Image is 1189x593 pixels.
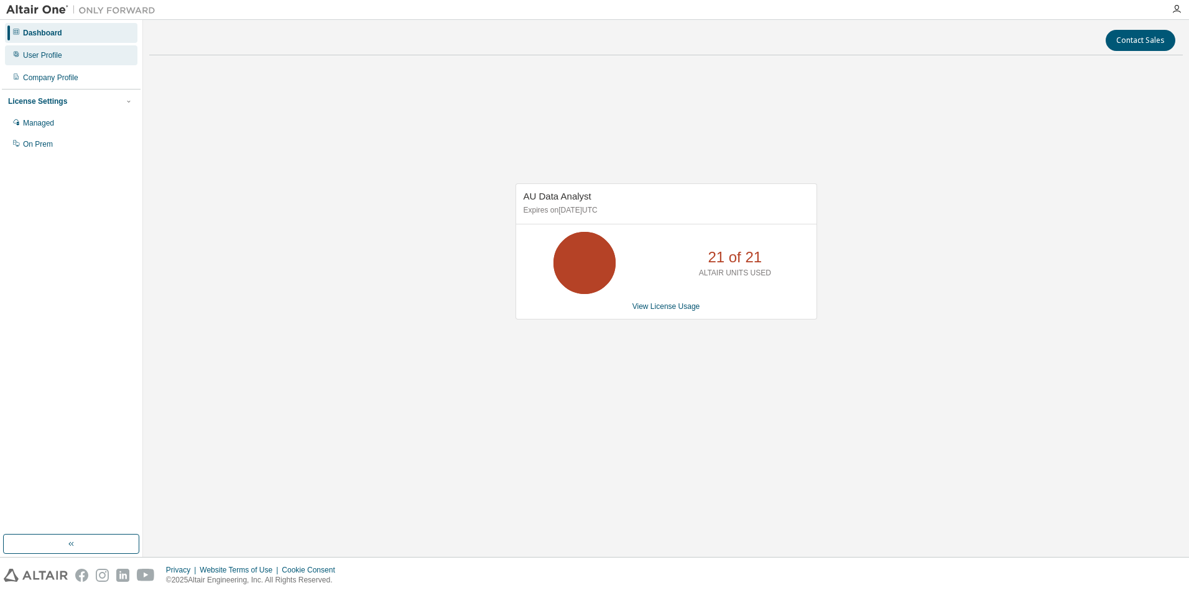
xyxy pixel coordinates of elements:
[137,569,155,582] img: youtube.svg
[116,569,129,582] img: linkedin.svg
[23,139,53,149] div: On Prem
[23,118,54,128] div: Managed
[23,28,62,38] div: Dashboard
[166,565,200,575] div: Privacy
[96,569,109,582] img: instagram.svg
[75,569,88,582] img: facebook.svg
[23,50,62,60] div: User Profile
[200,565,282,575] div: Website Terms of Use
[23,73,78,83] div: Company Profile
[632,302,700,311] a: View License Usage
[699,268,771,278] p: ALTAIR UNITS USED
[282,565,342,575] div: Cookie Consent
[1106,30,1175,51] button: Contact Sales
[6,4,162,16] img: Altair One
[166,575,343,586] p: © 2025 Altair Engineering, Inc. All Rights Reserved.
[524,191,591,201] span: AU Data Analyst
[524,205,806,216] p: Expires on [DATE] UTC
[4,569,68,582] img: altair_logo.svg
[708,247,762,268] p: 21 of 21
[8,96,67,106] div: License Settings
